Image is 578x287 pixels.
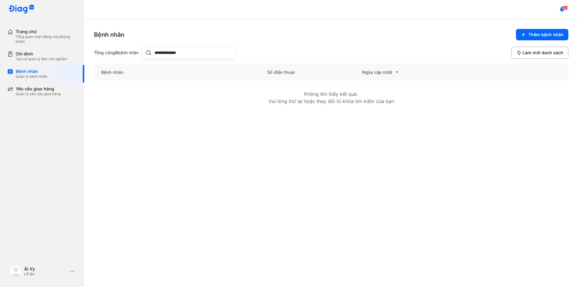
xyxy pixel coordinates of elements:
button: Làm mới danh sách [511,47,568,59]
div: Yêu cầu giao hàng [16,86,61,92]
div: Bệnh nhân [94,64,260,81]
div: Không tìm thấy kết quả. Vui lòng thử lại hoặc thay đổi từ khóa tìm kiếm của bạn [269,81,394,114]
div: Số điện thoại [260,64,355,81]
div: Tổng cộng bệnh nhân [94,50,139,55]
div: Quản lý bệnh nhân [16,74,47,79]
div: Bệnh nhân [94,30,124,39]
div: Ngày cập nhật [362,69,443,76]
button: Thêm bệnh nhân [516,29,568,40]
span: Làm mới danh sách [523,50,563,55]
div: Tổng quan hoạt động của phòng khám [16,34,77,44]
div: Tạo và quản lý đơn xét nghiệm [16,57,67,61]
div: Ái Vy [24,266,67,272]
img: logo [8,5,34,14]
span: Thêm bệnh nhân [528,32,564,37]
span: 0 [115,50,118,55]
div: Lễ tân [24,272,67,276]
span: 92 [562,6,568,10]
div: Bệnh nhân [16,69,47,74]
div: Quản lý yêu cầu giao hàng [16,92,61,96]
div: Trang chủ [16,29,77,34]
div: Chỉ định [16,51,67,57]
img: logo [10,265,22,277]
